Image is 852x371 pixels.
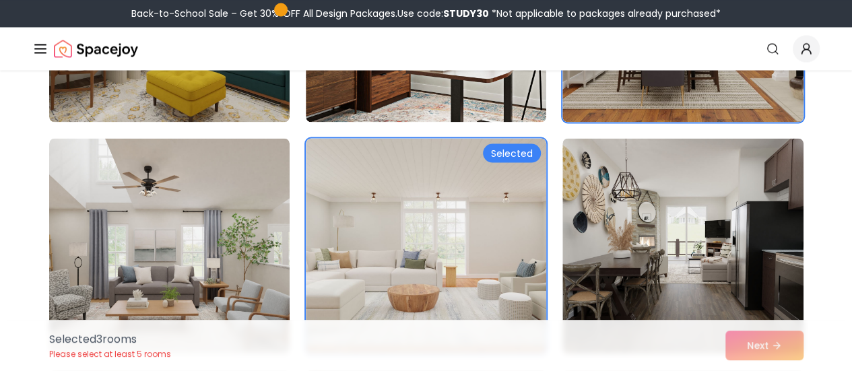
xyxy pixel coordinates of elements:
img: Room room-18 [562,138,803,353]
p: Selected 3 room s [49,331,171,347]
img: Room room-16 [49,138,290,353]
span: *Not applicable to packages already purchased* [489,7,721,20]
img: Spacejoy Logo [54,35,138,62]
nav: Global [32,27,820,70]
div: Selected [483,143,541,162]
a: Spacejoy [54,35,138,62]
p: Please select at least 5 rooms [49,349,171,360]
div: Back-to-School Sale – Get 30% OFF All Design Packages. [131,7,721,20]
img: Room room-17 [306,138,546,353]
b: STUDY30 [443,7,489,20]
span: Use code: [397,7,489,20]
